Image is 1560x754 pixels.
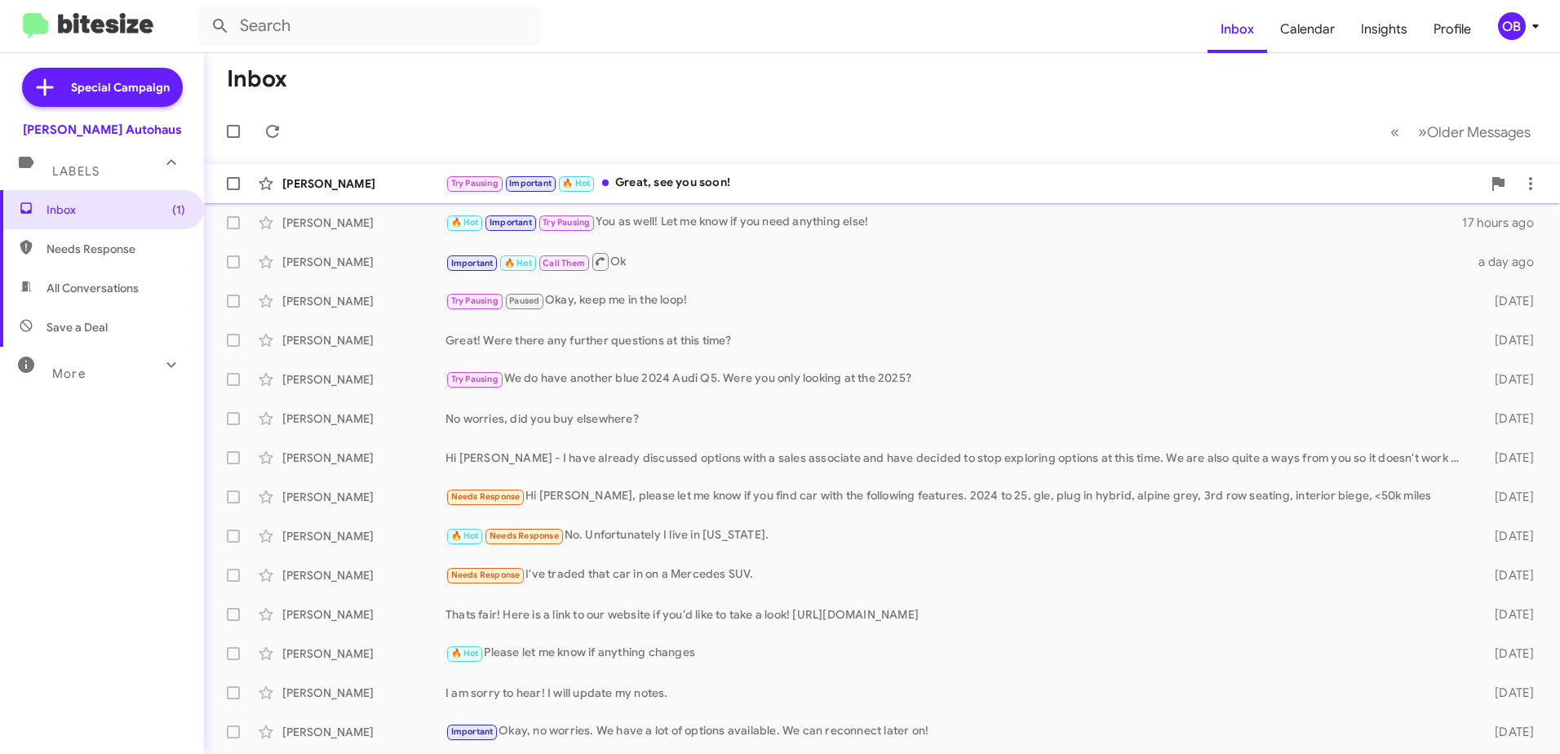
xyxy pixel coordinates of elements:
[445,526,1469,545] div: No. Unfortunately I live in [US_STATE].
[23,122,182,138] div: [PERSON_NAME] Autohaus
[1469,293,1547,309] div: [DATE]
[47,280,139,296] span: All Conversations
[543,258,585,268] span: Call Them
[282,371,445,388] div: [PERSON_NAME]
[1469,371,1547,388] div: [DATE]
[504,258,532,268] span: 🔥 Hot
[1469,724,1547,740] div: [DATE]
[445,644,1469,663] div: Please let me know if anything changes
[282,254,445,270] div: [PERSON_NAME]
[47,202,185,218] span: Inbox
[451,726,494,737] span: Important
[451,570,521,580] span: Needs Response
[282,293,445,309] div: [PERSON_NAME]
[282,528,445,544] div: [PERSON_NAME]
[1484,12,1542,40] button: OB
[282,489,445,505] div: [PERSON_NAME]
[1469,685,1547,701] div: [DATE]
[1469,528,1547,544] div: [DATE]
[445,606,1469,623] div: Thats fair! Here is a link to our website if you'd like to take a look! [URL][DOMAIN_NAME]
[1469,567,1547,583] div: [DATE]
[562,178,590,188] span: 🔥 Hot
[445,487,1469,506] div: Hi [PERSON_NAME], please let me know if you find car with the following features. 2024 to 25, gle...
[282,450,445,466] div: [PERSON_NAME]
[451,648,479,659] span: 🔥 Hot
[451,178,499,188] span: Try Pausing
[1469,645,1547,662] div: [DATE]
[451,374,499,384] span: Try Pausing
[1381,115,1540,149] nav: Page navigation example
[282,645,445,662] div: [PERSON_NAME]
[52,366,86,381] span: More
[445,685,1469,701] div: I am sorry to hear! I will update my notes.
[1469,489,1547,505] div: [DATE]
[1390,122,1399,142] span: «
[1418,122,1427,142] span: »
[172,202,185,218] span: (1)
[490,530,559,541] span: Needs Response
[1408,115,1540,149] button: Next
[1420,6,1484,53] a: Profile
[445,174,1482,193] div: Great, see you soon!
[1498,12,1526,40] div: OB
[490,217,532,228] span: Important
[1381,115,1409,149] button: Previous
[445,565,1469,584] div: I've traded that car in on a Mercedes SUV.
[1469,410,1547,427] div: [DATE]
[445,291,1469,310] div: Okay, keep me in the loop!
[282,606,445,623] div: [PERSON_NAME]
[1462,215,1547,231] div: 17 hours ago
[1469,606,1547,623] div: [DATE]
[451,530,479,541] span: 🔥 Hot
[1469,450,1547,466] div: [DATE]
[543,217,590,228] span: Try Pausing
[1469,254,1547,270] div: a day ago
[282,567,445,583] div: [PERSON_NAME]
[52,164,100,179] span: Labels
[451,217,479,228] span: 🔥 Hot
[445,251,1469,272] div: Ok
[282,410,445,427] div: [PERSON_NAME]
[445,450,1469,466] div: Hi [PERSON_NAME] - I have already discussed options with a sales associate and have decided to st...
[1208,6,1267,53] a: Inbox
[509,295,539,306] span: Paused
[451,258,494,268] span: Important
[445,332,1469,348] div: Great! Were there any further questions at this time?
[197,7,540,46] input: Search
[1348,6,1420,53] a: Insights
[282,215,445,231] div: [PERSON_NAME]
[47,241,185,257] span: Needs Response
[445,722,1469,741] div: Okay, no worries. We have a lot of options available. We can reconnect later on!
[1267,6,1348,53] a: Calendar
[509,178,552,188] span: Important
[1469,332,1547,348] div: [DATE]
[227,66,287,92] h1: Inbox
[282,685,445,701] div: [PERSON_NAME]
[451,295,499,306] span: Try Pausing
[445,213,1462,232] div: You as well! Let me know if you need anything else!
[282,724,445,740] div: [PERSON_NAME]
[22,68,183,107] a: Special Campaign
[445,410,1469,427] div: No worries, did you buy elsewhere?
[445,370,1469,388] div: We do have another blue 2024 Audi Q5. Were you only looking at the 2025?
[1427,123,1531,141] span: Older Messages
[47,319,108,335] span: Save a Deal
[282,175,445,192] div: [PERSON_NAME]
[71,79,170,95] span: Special Campaign
[282,332,445,348] div: [PERSON_NAME]
[451,491,521,502] span: Needs Response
